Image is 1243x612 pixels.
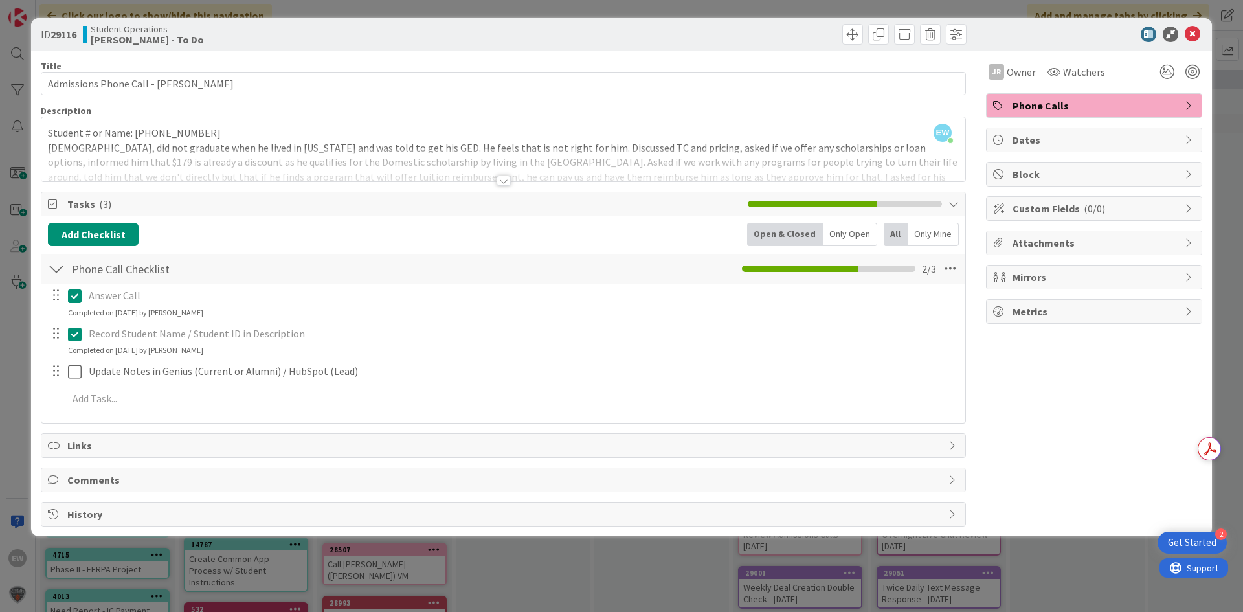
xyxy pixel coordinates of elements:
span: 2 / 3 [922,261,936,277]
b: 29116 [50,28,76,41]
div: All [884,223,908,246]
div: JR [989,64,1004,80]
span: Attachments [1013,235,1178,251]
span: ( 3 ) [99,198,111,210]
span: Description [41,105,91,117]
b: [PERSON_NAME] - To Do [91,34,204,45]
span: Owner [1007,64,1036,80]
div: Open Get Started checklist, remaining modules: 2 [1158,532,1227,554]
span: Phone Calls [1013,98,1178,113]
div: Completed on [DATE] by [PERSON_NAME] [68,345,203,356]
span: Comments [67,472,942,488]
span: Custom Fields [1013,201,1178,216]
span: Dates [1013,132,1178,148]
p: Answer Call [89,288,956,303]
label: Title [41,60,62,72]
span: History [67,506,942,522]
button: Add Checklist [48,223,139,246]
div: Open & Closed [747,223,823,246]
span: Watchers [1063,64,1105,80]
input: type card name here... [41,72,966,95]
input: Add Checklist... [67,257,359,280]
div: Completed on [DATE] by [PERSON_NAME] [68,307,203,319]
span: Support [27,2,59,17]
span: ( 0/0 ) [1084,202,1105,215]
p: Student # or Name: [PHONE_NUMBER] [48,126,959,141]
p: [DEMOGRAPHIC_DATA], did not graduate when he lived in [US_STATE] and was told to get his GED. He ... [48,141,959,214]
div: 2 [1215,528,1227,540]
div: Get Started [1168,536,1216,549]
span: ID [41,27,76,42]
span: Mirrors [1013,269,1178,285]
p: Record Student Name / Student ID in Description [89,326,956,341]
span: EW [934,124,952,142]
span: Metrics [1013,304,1178,319]
span: Student Operations [91,24,204,34]
span: Links [67,438,942,453]
span: Block [1013,166,1178,182]
div: Only Open [823,223,877,246]
span: Tasks [67,196,741,212]
p: Update Notes in Genius (Current or Alumni) / HubSpot (Lead) [89,364,956,379]
div: Only Mine [908,223,959,246]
